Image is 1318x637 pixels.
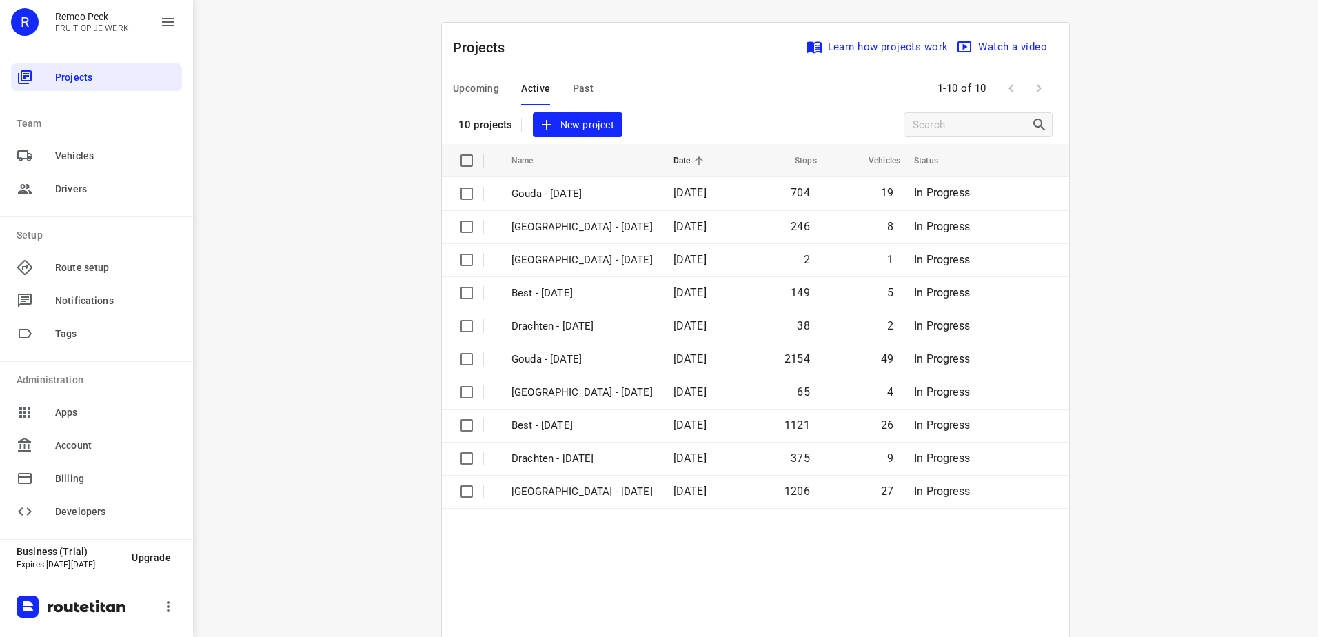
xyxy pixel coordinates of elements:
div: Tags [11,320,182,347]
p: Drachten - [DATE] [511,318,653,334]
p: Remco Peek [55,11,129,22]
p: Gouda - Thursday [511,186,653,202]
span: 2154 [784,352,810,365]
span: In Progress [914,452,970,465]
span: Drivers [55,182,176,196]
span: Projects [55,70,176,85]
span: Account [55,438,176,453]
span: In Progress [914,220,970,233]
span: 38 [797,319,809,332]
div: Drivers [11,175,182,203]
span: In Progress [914,485,970,498]
span: Next Page [1025,74,1053,102]
span: [DATE] [673,485,707,498]
button: Upgrade [121,545,182,570]
div: Search [1031,117,1052,133]
span: In Progress [914,253,970,266]
span: 65 [797,385,809,398]
p: Zwolle - Wednesday [511,484,653,500]
p: 10 projects [458,119,513,131]
span: Apps [55,405,176,420]
span: 149 [791,286,810,299]
div: Developers [11,498,182,525]
p: [GEOGRAPHIC_DATA] - [DATE] [511,385,653,401]
span: Previous Page [997,74,1025,102]
span: 375 [791,452,810,465]
span: [DATE] [673,452,707,465]
span: Vehicles [55,149,176,163]
p: Business (Trial) [17,546,121,557]
span: Route setup [55,261,176,275]
span: Upgrade [132,552,171,563]
span: Upcoming [453,80,499,97]
span: 1-10 of 10 [932,74,992,103]
span: [DATE] [673,385,707,398]
span: In Progress [914,186,970,199]
span: 26 [881,418,893,432]
div: Vehicles [11,142,182,170]
div: Account [11,432,182,459]
span: In Progress [914,286,970,299]
span: 49 [881,352,893,365]
p: Expires [DATE][DATE] [17,560,121,569]
span: [DATE] [673,319,707,332]
input: Search projects [913,114,1031,136]
p: Gouda - [DATE] [511,352,653,367]
p: Drachten - Wednesday [511,451,653,467]
p: [GEOGRAPHIC_DATA] - [DATE] [511,252,653,268]
p: Setup [17,228,182,243]
div: Notifications [11,287,182,314]
span: [DATE] [673,286,707,299]
span: 5 [887,286,893,299]
span: Name [511,152,551,169]
span: 27 [881,485,893,498]
span: Status [914,152,956,169]
span: In Progress [914,418,970,432]
span: In Progress [914,319,970,332]
span: [DATE] [673,253,707,266]
div: Route setup [11,254,182,281]
span: [DATE] [673,186,707,199]
span: Stops [777,152,817,169]
span: Date [673,152,709,169]
span: 4 [887,385,893,398]
span: New project [541,117,614,134]
span: [DATE] [673,220,707,233]
span: Notifications [55,294,176,308]
button: New project [533,112,622,138]
p: Projects [453,37,516,58]
span: 704 [791,186,810,199]
p: FRUIT OP JE WERK [55,23,129,33]
span: [DATE] [673,352,707,365]
p: Best - [DATE] [511,285,653,301]
div: R [11,8,39,36]
span: 1 [887,253,893,266]
span: 8 [887,220,893,233]
span: Billing [55,472,176,486]
div: Apps [11,398,182,426]
span: Active [521,80,550,97]
span: 1121 [784,418,810,432]
p: Administration [17,373,182,387]
span: 9 [887,452,893,465]
span: Developers [55,505,176,519]
div: Billing [11,465,182,492]
span: Tags [55,327,176,341]
p: Best - [DATE] [511,418,653,434]
p: [GEOGRAPHIC_DATA] - [DATE] [511,219,653,235]
p: Team [17,117,182,131]
span: In Progress [914,385,970,398]
span: Past [573,80,594,97]
span: [DATE] [673,418,707,432]
span: 2 [887,319,893,332]
span: 2 [804,253,810,266]
span: 19 [881,186,893,199]
span: Vehicles [851,152,900,169]
div: Projects [11,63,182,91]
span: 246 [791,220,810,233]
span: 1206 [784,485,810,498]
span: In Progress [914,352,970,365]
